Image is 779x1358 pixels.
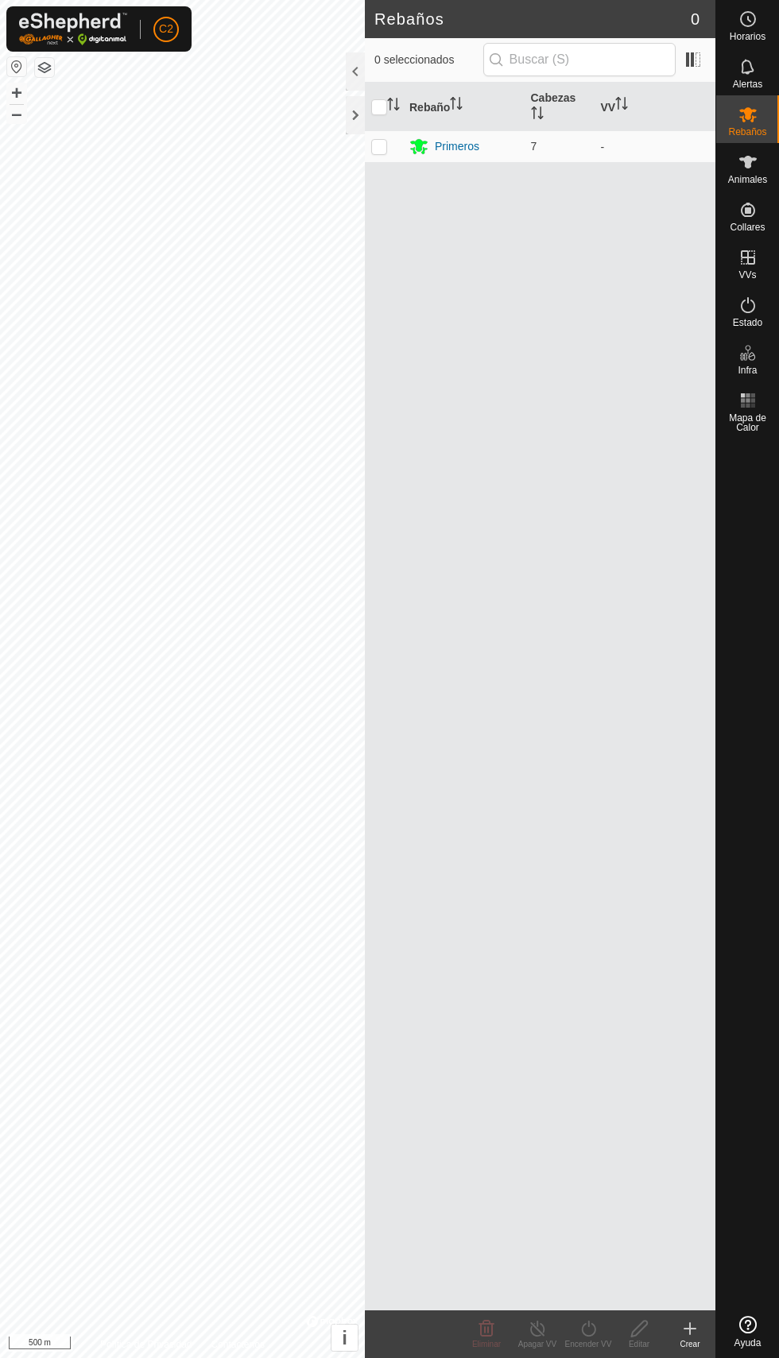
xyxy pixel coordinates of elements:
p-sorticon: Activar para ordenar [450,99,463,112]
font: Estado [733,317,762,328]
p-sorticon: Activar para ordenar [387,100,400,113]
a: Ayuda [716,1310,779,1354]
font: 0 seleccionados [374,53,454,66]
font: 7 [531,140,537,153]
font: Alertas [733,79,762,90]
button: – [7,104,26,123]
button: i [331,1325,358,1351]
font: Cabezas [531,91,576,104]
font: Política de Privacidad [100,1339,192,1350]
font: Crear [680,1340,700,1348]
a: Política de Privacidad [100,1337,192,1352]
font: Primeros [435,140,479,153]
font: Eliminar [472,1340,501,1348]
button: + [7,83,26,103]
font: Collares [730,222,765,233]
font: Rebaños [374,10,444,28]
font: Animales [728,174,767,185]
font: Rebaños [728,126,766,137]
font: C2 [159,22,173,35]
button: Capas del Mapa [35,58,54,77]
font: Editar [629,1340,649,1348]
p-sorticon: Activar para ordenar [531,109,544,122]
font: VV [601,100,616,113]
font: + [11,82,22,103]
button: Restablecer Mapa [7,57,26,76]
font: Mapa de Calor [729,412,766,433]
p-sorticon: Activar para ordenar [615,99,628,112]
font: Encender VV [565,1340,612,1348]
font: Horarios [730,31,765,42]
font: – [11,103,21,124]
font: Ayuda [734,1337,762,1348]
font: Contáctenos [211,1339,265,1350]
a: Contáctenos [211,1337,265,1352]
img: Logotipo de Gallagher [19,13,127,45]
font: - [601,141,605,153]
font: Apagar VV [518,1340,556,1348]
font: Infra [738,365,757,376]
input: Buscar (S) [483,43,676,76]
font: VVs [738,269,756,280]
font: 0 [691,10,700,28]
font: Rebaño [409,100,450,113]
font: i [342,1327,347,1348]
